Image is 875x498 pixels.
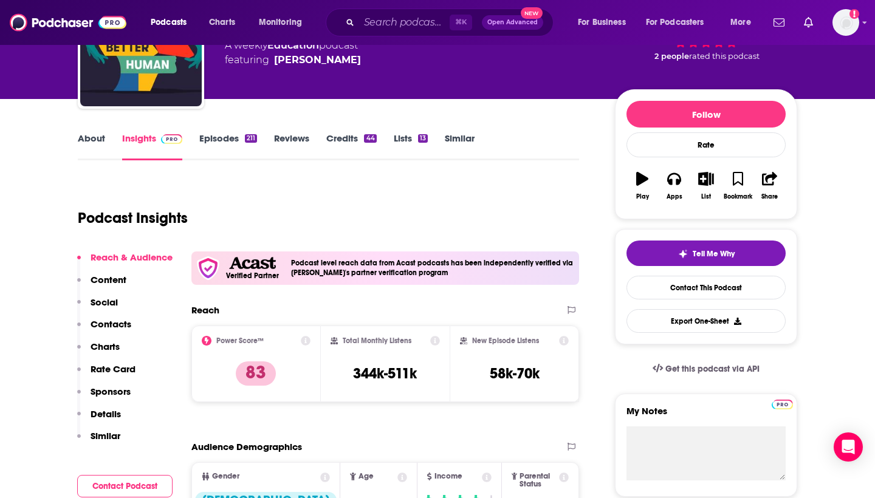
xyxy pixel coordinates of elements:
[667,193,682,200] div: Apps
[161,134,182,144] img: Podchaser Pro
[274,132,309,160] a: Reviews
[225,38,361,67] div: A weekly podcast
[91,318,131,330] p: Contacts
[722,164,753,208] button: Bookmark
[77,430,120,452] button: Similar
[122,132,182,160] a: InsightsPodchaser Pro
[343,336,411,345] h2: Total Monthly Listens
[643,354,769,384] a: Get this podcast via API
[690,164,722,208] button: List
[678,249,688,259] img: tell me why sparkle
[487,19,538,26] span: Open Advanced
[77,475,173,497] button: Contact Podcast
[658,164,690,208] button: Apps
[199,132,257,160] a: Episodes211
[91,430,120,442] p: Similar
[832,9,859,36] button: Show profile menu
[216,336,264,345] h2: Power Score™
[450,15,472,30] span: ⌘ K
[337,9,565,36] div: Search podcasts, credits, & more...
[259,14,302,31] span: Monitoring
[151,14,187,31] span: Podcasts
[730,14,751,31] span: More
[77,251,173,274] button: Reach & Audience
[769,12,789,33] a: Show notifications dropdown
[250,13,318,32] button: open menu
[196,256,220,280] img: verfied icon
[626,405,786,426] label: My Notes
[626,276,786,299] a: Contact This Podcast
[326,132,376,160] a: Credits44
[569,13,641,32] button: open menu
[521,7,543,19] span: New
[626,101,786,128] button: Follow
[291,259,574,277] h4: Podcast level reach data from Acast podcasts has been independently verified via [PERSON_NAME]'s ...
[245,134,257,143] div: 211
[754,164,786,208] button: Share
[91,251,173,263] p: Reach & Audience
[434,472,462,480] span: Income
[849,9,859,19] svg: Add a profile image
[418,134,428,143] div: 13
[353,364,417,383] h3: 344k-511k
[701,193,711,200] div: List
[665,364,760,374] span: Get this podcast via API
[689,52,760,61] span: rated this podcast
[772,398,793,409] a: Pro website
[274,53,361,67] a: Chris Duffy
[772,400,793,409] img: Podchaser Pro
[77,408,121,431] button: Details
[77,341,120,363] button: Charts
[693,249,735,259] span: Tell Me Why
[91,386,131,397] p: Sponsors
[77,318,131,341] button: Contacts
[445,132,475,160] a: Similar
[520,472,557,488] span: Parental Status
[482,15,543,30] button: Open AdvancedNew
[761,193,778,200] div: Share
[799,12,818,33] a: Show notifications dropdown
[626,240,786,266] button: tell me why sparkleTell Me Why
[626,132,786,157] div: Rate
[490,364,540,383] h3: 58k-70k
[626,309,786,333] button: Export One-Sheet
[78,209,188,227] h1: Podcast Insights
[191,304,219,316] h2: Reach
[359,472,374,480] span: Age
[201,13,242,32] a: Charts
[91,341,120,352] p: Charts
[225,53,361,67] span: featuring
[10,11,126,34] img: Podchaser - Follow, Share and Rate Podcasts
[832,9,859,36] span: Logged in as megcassidy
[77,363,136,386] button: Rate Card
[724,193,752,200] div: Bookmark
[226,272,279,279] h5: Verified Partner
[77,274,126,296] button: Content
[229,257,275,270] img: Acast
[209,14,235,31] span: Charts
[91,363,136,375] p: Rate Card
[77,386,131,408] button: Sponsors
[722,13,766,32] button: open menu
[636,193,649,200] div: Play
[638,13,722,32] button: open menu
[626,164,658,208] button: Play
[834,432,863,462] div: Open Intercom Messenger
[654,52,689,61] span: 2 people
[142,13,202,32] button: open menu
[646,14,704,31] span: For Podcasters
[364,134,376,143] div: 44
[77,296,118,319] button: Social
[832,9,859,36] img: User Profile
[191,441,302,452] h2: Audience Demographics
[236,361,276,386] p: 83
[91,408,121,420] p: Details
[212,472,239,480] span: Gender
[267,39,319,51] a: Education
[91,274,126,285] p: Content
[578,14,626,31] span: For Business
[78,132,105,160] a: About
[394,132,428,160] a: Lists13
[472,336,539,345] h2: New Episode Listens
